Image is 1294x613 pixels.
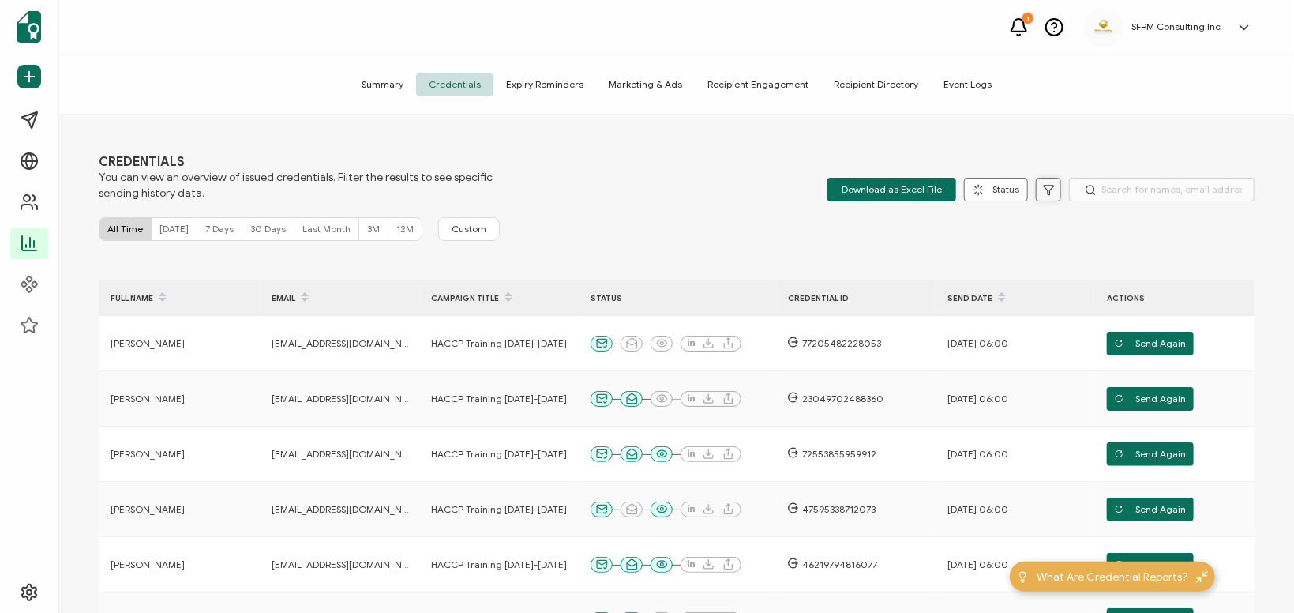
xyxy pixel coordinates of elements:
button: Send Again [1107,332,1194,355]
span: [DATE] [159,223,189,235]
span: Custom [452,223,486,235]
span: Send Again [1115,387,1187,411]
span: 23049702488360 [798,393,883,405]
span: [DATE] 06:00 [947,337,1008,350]
div: CREDENTIAL ID [776,289,934,307]
span: [PERSON_NAME] [111,503,185,516]
span: HACCP Training [DATE]-[DATE] [431,503,567,516]
span: Send Again [1115,498,1187,521]
span: 77205482228053 [798,337,881,350]
span: CREDENTIALS [99,154,493,170]
span: 7 Days [205,223,234,235]
img: eb0aa42c-f73e-4ef0-80ee-ea7e709d35d7.png [1092,17,1116,38]
input: Search for names, email addresses, and IDs [1069,178,1255,201]
span: 47595338712073 [798,503,876,516]
a: 46219794816077 [788,555,877,574]
span: HACCP Training [DATE]-[DATE] [431,393,567,405]
span: Marketing & Ads [596,73,695,96]
span: Credentials [416,73,493,96]
img: sertifier-logomark-colored.svg [17,11,41,43]
div: 1 [1022,13,1033,24]
iframe: Chat Widget [1215,537,1294,613]
span: Send Again [1115,332,1187,355]
img: minimize-icon.svg [1196,571,1208,583]
span: 3M [367,223,380,235]
button: Send Again [1107,553,1194,577]
div: FULL NAME [99,284,257,311]
span: [EMAIL_ADDRESS][DOMAIN_NAME] [272,448,410,461]
button: Send Again [1107,387,1194,411]
span: [DATE] 06:00 [947,393,1008,405]
button: Status [964,178,1028,201]
span: [EMAIL_ADDRESS][DOMAIN_NAME] [272,503,410,516]
div: ACTIONS [1095,289,1253,307]
span: 72553855959912 [798,448,876,461]
a: 77205482228053 [788,334,881,352]
span: Send Again [1115,553,1187,577]
a: 23049702488360 [788,389,883,408]
span: Send Again [1115,442,1187,466]
span: [EMAIL_ADDRESS][DOMAIN_NAME] [272,337,410,350]
span: Expiry Reminders [493,73,596,96]
button: Send Again [1107,442,1194,466]
div: Send Date [936,284,1093,311]
span: Recipient Engagement [695,73,821,96]
span: [PERSON_NAME] [111,558,185,571]
span: [PERSON_NAME] [111,337,185,350]
a: 72553855959912 [788,445,876,463]
span: [PERSON_NAME] [111,448,185,461]
span: All Time [107,223,143,235]
span: [PERSON_NAME] [111,393,185,405]
span: Last Month [302,223,351,235]
h5: SFPM Consulting Inc [1131,21,1221,32]
span: [DATE] 06:00 [947,448,1008,461]
span: [EMAIL_ADDRESS][DOMAIN_NAME] [272,558,410,571]
button: Download as Excel File [827,178,956,201]
span: What Are Credential Reports? [1037,569,1188,585]
span: [DATE] 06:00 [947,558,1008,571]
button: Custom [438,217,500,241]
div: EMAIL [260,284,418,311]
span: 12M [396,223,414,235]
span: HACCP Training [DATE]-[DATE] [431,558,567,571]
span: Summary [349,73,416,96]
div: CAMPAIGN TITLE [419,284,577,311]
span: Event Logs [931,73,1004,96]
span: 30 Days [250,223,286,235]
a: 47595338712073 [788,500,876,518]
div: STATUS [579,289,776,307]
span: You can view an overview of issued credentials. Filter the results to see specific sending histor... [99,170,493,201]
span: Recipient Directory [821,73,931,96]
button: Send Again [1107,498,1194,521]
span: HACCP Training [DATE]-[DATE] [431,337,567,350]
span: Download as Excel File [842,178,942,201]
span: 46219794816077 [798,558,877,571]
span: HACCP Training [DATE]-[DATE] [431,448,567,461]
span: [DATE] 06:00 [947,503,1008,516]
span: [EMAIL_ADDRESS][DOMAIN_NAME] [272,393,410,405]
